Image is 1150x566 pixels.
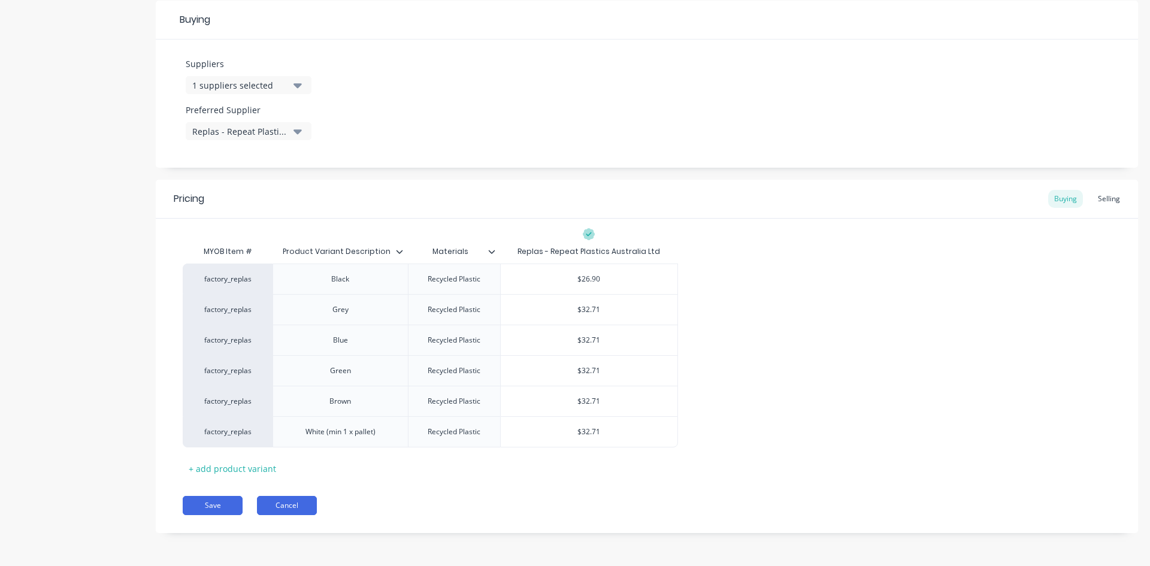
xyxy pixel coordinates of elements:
div: Blue [310,332,370,348]
div: factory_replas [195,365,261,376]
label: Preferred Supplier [186,104,311,116]
div: factory_replas [195,335,261,346]
div: Materials [408,240,500,264]
div: Selling [1092,190,1126,208]
div: Brown [310,394,370,409]
div: MYOB Item # [183,240,273,264]
div: Materials [408,237,493,267]
div: Green [310,363,370,379]
div: factory_replas [195,304,261,315]
div: Replas - Repeat Plastics Australia Ltd [192,125,288,138]
div: Black [310,271,370,287]
div: factory_replas [195,426,261,437]
div: Recycled Plastic [418,424,490,440]
div: factory_replasGreenRecycled Plastic$32.71 [183,355,678,386]
button: Cancel [257,496,317,515]
div: factory_replasBlueRecycled Plastic$32.71 [183,325,678,355]
div: factory_replas [195,274,261,284]
button: Replas - Repeat Plastics Australia Ltd [186,122,311,140]
div: $32.71 [501,386,677,416]
button: 1 suppliers selected [186,76,311,94]
button: Save [183,496,243,515]
div: White (min 1 x pallet) [296,424,385,440]
div: $32.71 [501,417,677,447]
div: factory_replasBlackRecycled Plastic$26.90 [183,264,678,294]
div: 1 suppliers selected [192,79,288,92]
div: $26.90 [501,264,677,294]
div: Grey [310,302,370,317]
label: Suppliers [186,57,311,70]
div: Replas - Repeat Plastics Australia Ltd [517,246,660,257]
div: Recycled Plastic [418,302,490,317]
div: Recycled Plastic [418,394,490,409]
div: Recycled Plastic [418,271,490,287]
div: + add product variant [183,459,282,478]
div: factory_replas [195,396,261,407]
div: Product Variant Description [273,237,401,267]
div: Recycled Plastic [418,332,490,348]
div: $32.71 [501,295,677,325]
div: Pricing [174,192,204,206]
div: Product Variant Description [273,240,408,264]
div: $32.71 [501,356,677,386]
div: $32.71 [501,325,677,355]
div: factory_replasGreyRecycled Plastic$32.71 [183,294,678,325]
div: Buying [1048,190,1083,208]
div: factory_replasBrownRecycled Plastic$32.71 [183,386,678,416]
div: Recycled Plastic [418,363,490,379]
div: Buying [156,1,1138,40]
div: factory_replasWhite (min 1 x pallet)Recycled Plastic$32.71 [183,416,678,447]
